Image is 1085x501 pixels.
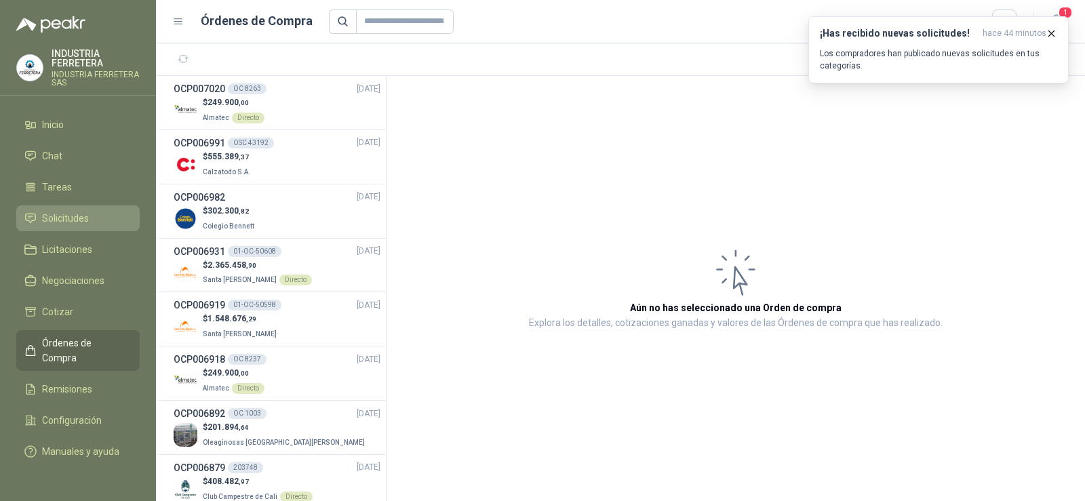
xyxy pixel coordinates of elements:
[174,477,197,501] img: Company Logo
[203,276,277,283] span: Santa [PERSON_NAME]
[203,384,229,392] span: Almatec
[203,313,279,325] p: $
[808,16,1069,83] button: ¡Has recibido nuevas solicitudes!hace 44 minutos Los compradores han publicado nuevas solicitudes...
[203,493,277,500] span: Club Campestre de Cali
[174,298,225,313] h3: OCP006919
[174,460,225,475] h3: OCP006879
[42,117,64,132] span: Inicio
[246,262,256,269] span: ,90
[174,190,380,233] a: OCP006982[DATE] Company Logo$302.300,82Colegio Bennett
[16,439,140,464] a: Manuales y ayuda
[52,71,140,87] p: INDUSTRIA FERRETERA SAS
[174,423,197,447] img: Company Logo
[239,207,249,215] span: ,82
[239,153,249,161] span: ,37
[174,81,380,124] a: OCP007020OC 8263[DATE] Company Logo$249.900,00AlmatecDirecto
[208,152,249,161] span: 555.389
[16,330,140,371] a: Órdenes de Compra
[42,180,72,195] span: Tareas
[52,49,140,68] p: INDUSTRIA FERRETERA
[279,275,312,285] div: Directo
[529,315,943,332] p: Explora los detalles, cotizaciones ganadas y valores de las Órdenes de compra que has realizado.
[239,369,249,377] span: ,00
[174,406,225,421] h3: OCP006892
[357,353,380,366] span: [DATE]
[357,299,380,312] span: [DATE]
[203,367,264,380] p: $
[174,190,225,205] h3: OCP006982
[203,96,264,109] p: $
[174,352,225,367] h3: OCP006918
[203,205,257,218] p: $
[203,151,253,163] p: $
[228,83,267,94] div: OC 8263
[174,136,380,178] a: OCP006991OSC 43192[DATE] Company Logo$555.389,37Calzatodo S.A.
[228,408,267,419] div: OC 1003
[228,246,281,257] div: 01-OC-50608
[820,47,1057,72] p: Los compradores han publicado nuevas solicitudes en tus categorías.
[203,168,250,176] span: Calzatodo S.A.
[42,148,62,163] span: Chat
[174,136,225,151] h3: OCP006991
[16,143,140,169] a: Chat
[203,475,313,488] p: $
[203,259,312,272] p: $
[16,237,140,262] a: Licitaciones
[630,300,842,315] h3: Aún no has seleccionado una Orden de compra
[239,424,249,431] span: ,64
[983,28,1046,39] span: hace 44 minutos
[16,407,140,433] a: Configuración
[16,174,140,200] a: Tareas
[42,444,119,459] span: Manuales y ayuda
[1044,9,1069,34] button: 1
[42,242,92,257] span: Licitaciones
[357,407,380,420] span: [DATE]
[174,207,197,231] img: Company Logo
[208,314,256,323] span: 1.548.676
[357,83,380,96] span: [DATE]
[228,462,263,473] div: 203748
[42,211,89,226] span: Solicitudes
[208,206,249,216] span: 302.300
[203,330,277,338] span: Santa [PERSON_NAME]
[203,421,368,434] p: $
[174,406,380,449] a: OCP006892OC 1003[DATE] Company Logo$201.894,64Oleaginosas [GEOGRAPHIC_DATA][PERSON_NAME]
[174,98,197,122] img: Company Logo
[16,112,140,138] a: Inicio
[203,222,254,230] span: Colegio Bennett
[174,81,225,96] h3: OCP007020
[232,383,264,394] div: Directo
[174,244,380,287] a: OCP00693101-OC-50608[DATE] Company Logo$2.365.458,90Santa [PERSON_NAME]Directo
[357,245,380,258] span: [DATE]
[1058,6,1073,19] span: 1
[174,369,197,393] img: Company Logo
[820,28,977,39] h3: ¡Has recibido nuevas solicitudes!
[208,477,249,486] span: 408.482
[16,376,140,402] a: Remisiones
[208,260,256,270] span: 2.365.458
[174,153,197,176] img: Company Logo
[17,55,43,81] img: Company Logo
[174,260,197,284] img: Company Logo
[208,368,249,378] span: 249.900
[357,461,380,474] span: [DATE]
[239,99,249,106] span: ,00
[246,315,256,323] span: ,29
[228,300,281,310] div: 01-OC-50598
[201,12,313,31] h1: Órdenes de Compra
[16,16,85,33] img: Logo peakr
[174,352,380,395] a: OCP006918OC 8237[DATE] Company Logo$249.900,00AlmatecDirecto
[42,413,102,428] span: Configuración
[42,382,92,397] span: Remisiones
[203,114,229,121] span: Almatec
[174,298,380,340] a: OCP00691901-OC-50598[DATE] Company Logo$1.548.676,29Santa [PERSON_NAME]
[208,422,249,432] span: 201.894
[228,138,274,148] div: OSC 43192
[357,191,380,203] span: [DATE]
[42,304,73,319] span: Cotizar
[16,205,140,231] a: Solicitudes
[42,336,127,365] span: Órdenes de Compra
[208,98,249,107] span: 249.900
[174,244,225,259] h3: OCP006931
[16,299,140,325] a: Cotizar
